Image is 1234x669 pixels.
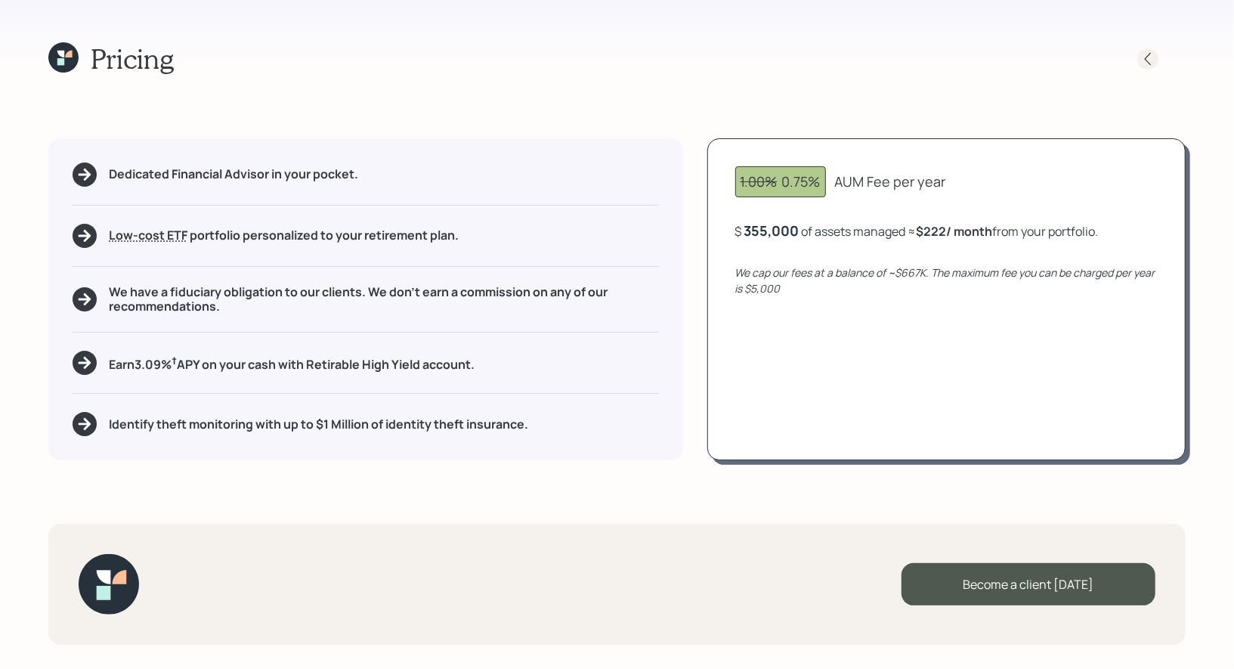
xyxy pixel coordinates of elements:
iframe: Customer reviews powered by Trustpilot [157,540,350,654]
div: AUM Fee per year [835,172,946,192]
div: 0.75% [741,172,821,192]
span: Low-cost ETF [109,227,187,243]
span: 1.00% [741,172,778,190]
i: We cap our fees at a balance of ~$667K. The maximum fee you can be charged per year is $5,000 [735,265,1155,296]
h5: portfolio personalized to your retirement plan. [109,228,459,243]
sup: † [172,354,177,367]
div: Become a client [DATE] [902,563,1155,606]
h5: Identify theft monitoring with up to $1 Million of identity theft insurance. [109,417,528,432]
h5: Dedicated Financial Advisor in your pocket. [109,167,358,181]
b: $222 / month [917,223,993,240]
div: 355,000 [744,221,799,240]
h5: We have a fiduciary obligation to our clients. We don't earn a commission on any of our recommend... [109,285,659,314]
h1: Pricing [91,42,174,75]
h5: Earn 3.09 % APY on your cash with Retirable High Yield account. [109,354,475,373]
div: $ of assets managed ≈ from your portfolio . [735,221,1099,240]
